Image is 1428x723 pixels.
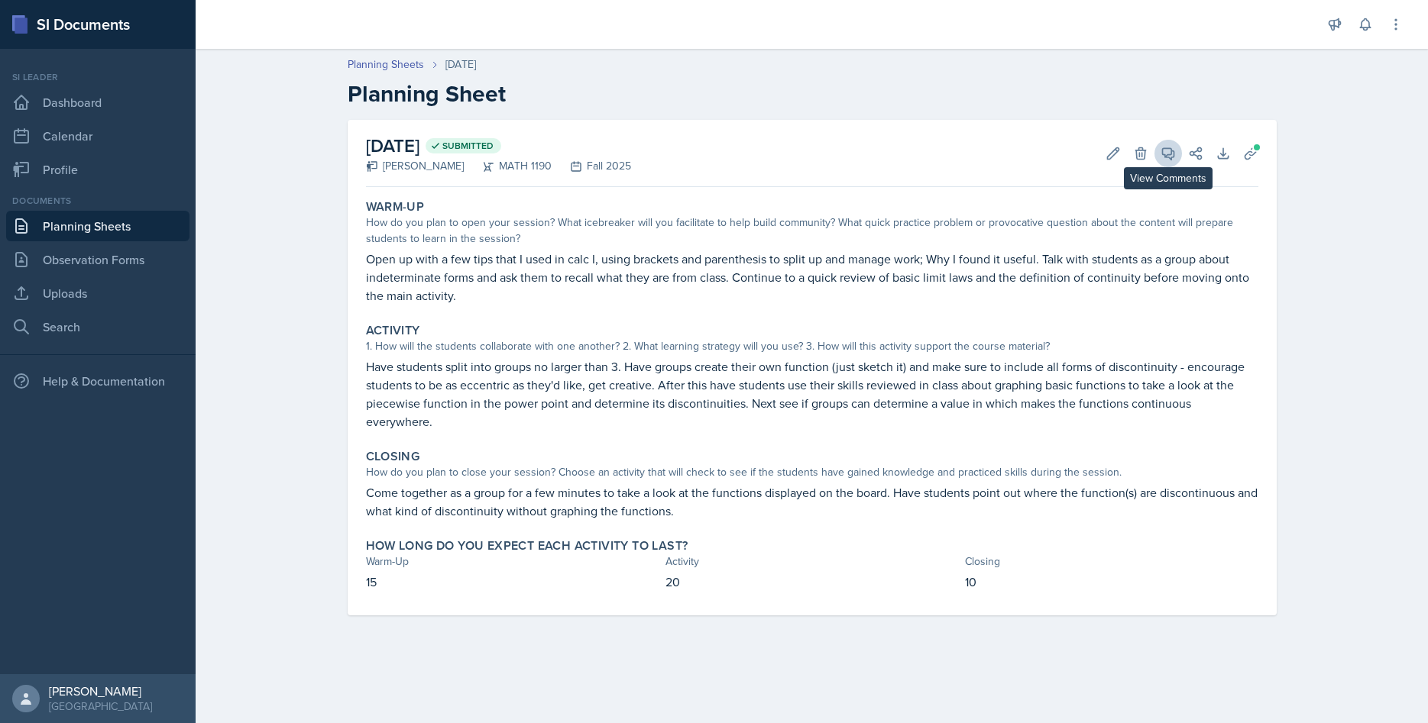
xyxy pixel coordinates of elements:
p: Come together as a group for a few minutes to take a look at the functions displayed on the board... [366,483,1258,520]
div: Fall 2025 [552,158,631,174]
div: Si leader [6,70,189,84]
label: Warm-Up [366,199,425,215]
h2: Planning Sheet [348,80,1277,108]
a: Planning Sheets [6,211,189,241]
div: Closing [965,554,1258,570]
a: Search [6,311,189,342]
div: Warm-Up [366,554,659,570]
div: How do you plan to close your session? Choose an activity that will check to see if the students ... [366,464,1258,480]
a: Uploads [6,278,189,308]
a: Planning Sheets [348,56,424,73]
span: Submitted [442,140,494,152]
div: How do you plan to open your session? What icebreaker will you facilitate to help build community... [366,215,1258,247]
div: Documents [6,194,189,208]
label: Closing [366,449,420,464]
a: Dashboard [6,87,189,118]
p: Open up with a few tips that I used in calc I, using brackets and parenthesis to split up and man... [366,250,1258,305]
p: Have students split into groups no larger than 3. Have groups create their own function (just ske... [366,357,1258,431]
label: How long do you expect each activity to last? [366,538,688,554]
div: Activity [665,554,959,570]
a: Observation Forms [6,244,189,275]
div: [PERSON_NAME] [366,158,464,174]
div: MATH 1190 [464,158,552,174]
div: Help & Documentation [6,366,189,396]
div: [DATE] [445,56,476,73]
p: 15 [366,573,659,591]
a: Profile [6,154,189,185]
div: 1. How will the students collaborate with one another? 2. What learning strategy will you use? 3.... [366,338,1258,354]
h2: [DATE] [366,132,631,160]
div: [GEOGRAPHIC_DATA] [49,699,152,714]
a: Calendar [6,121,189,151]
label: Activity [366,323,420,338]
p: 20 [665,573,959,591]
button: View Comments [1154,140,1182,167]
div: [PERSON_NAME] [49,683,152,699]
p: 10 [965,573,1258,591]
